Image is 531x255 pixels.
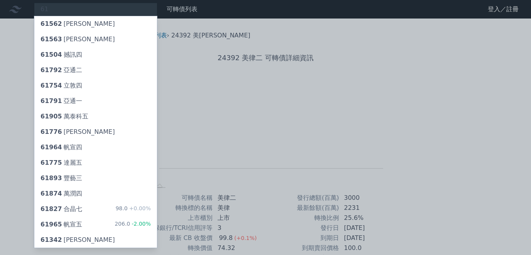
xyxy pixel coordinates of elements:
[40,96,82,106] div: 亞通一
[40,112,88,121] div: 萬泰科五
[34,201,157,217] a: 61827合晶七 98.0+0.00%
[40,189,82,198] div: 萬潤四
[34,47,157,62] a: 61504撼訊四
[40,236,62,243] span: 61342
[40,35,115,44] div: [PERSON_NAME]
[40,144,62,151] span: 61964
[40,66,62,74] span: 61792
[40,66,82,75] div: 亞通二
[34,186,157,201] a: 61874萬潤四
[40,159,62,166] span: 61775
[40,204,82,214] div: 合晶七
[40,50,82,59] div: 撼訊四
[40,82,62,89] span: 61754
[40,51,62,58] span: 61504
[40,81,82,90] div: 立敦四
[40,205,62,213] span: 61827
[34,171,157,186] a: 61893豐藝三
[40,97,62,105] span: 61791
[34,232,157,248] a: 61342[PERSON_NAME]
[40,158,82,167] div: 達麗五
[40,220,82,229] div: 帆宣五
[40,174,62,182] span: 61893
[40,190,62,197] span: 61874
[34,78,157,93] a: 61754立敦四
[130,221,151,227] span: -2.00%
[115,220,151,229] div: 206.0
[492,218,531,255] div: 聊天小工具
[40,20,62,27] span: 61562
[116,204,151,214] div: 98.0
[40,174,82,183] div: 豐藝三
[40,127,115,137] div: [PERSON_NAME]
[40,143,82,152] div: 帆宣四
[34,140,157,155] a: 61964帆宣四
[40,128,62,135] span: 61776
[34,93,157,109] a: 61791亞通一
[34,32,157,47] a: 61563[PERSON_NAME]
[40,221,62,228] span: 61965
[492,218,531,255] iframe: Chat Widget
[34,217,157,232] a: 61965帆宣五 206.0-2.00%
[34,124,157,140] a: 61776[PERSON_NAME]
[34,62,157,78] a: 61792亞通二
[34,16,157,32] a: 61562[PERSON_NAME]
[128,205,151,211] span: +0.00%
[40,113,62,120] span: 61905
[40,19,115,29] div: [PERSON_NAME]
[40,235,115,245] div: [PERSON_NAME]
[34,155,157,171] a: 61775達麗五
[40,35,62,43] span: 61563
[34,109,157,124] a: 61905萬泰科五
